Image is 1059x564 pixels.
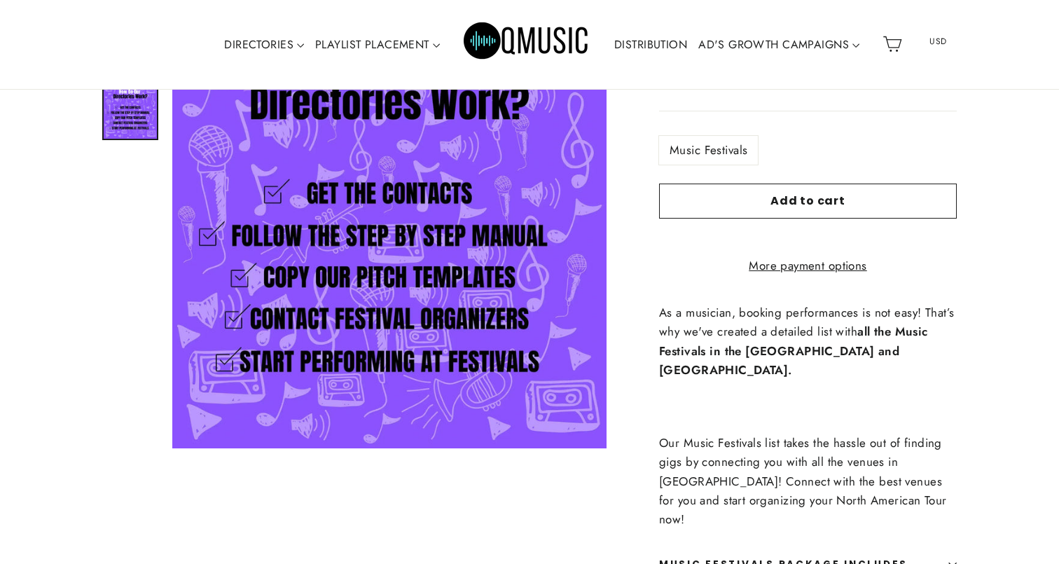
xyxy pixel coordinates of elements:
[659,323,928,378] strong: all the Music Festivals in the [GEOGRAPHIC_DATA] and [GEOGRAPHIC_DATA].
[104,85,157,139] img: Music Festivals
[912,31,965,52] span: USD
[219,29,310,61] a: DIRECTORIES
[659,136,758,165] label: Music Festivals
[177,4,878,85] div: Primary
[659,434,947,528] span: Our Music Festivals list takes the hassle out of finding gigs by connecting you with all the venu...
[609,29,693,61] a: DISTRIBUTION
[659,184,957,219] button: Add to cart
[310,29,445,61] a: PLAYLIST PLACEMENT
[659,304,954,378] span: As a musician, booking performances is not easy! That’s why we've created a detailed list with
[770,193,845,209] span: Add to cart
[464,13,590,76] img: Q Music Promotions
[659,256,957,275] a: More payment options
[693,29,865,61] a: AD'S GROWTH CAMPAIGNS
